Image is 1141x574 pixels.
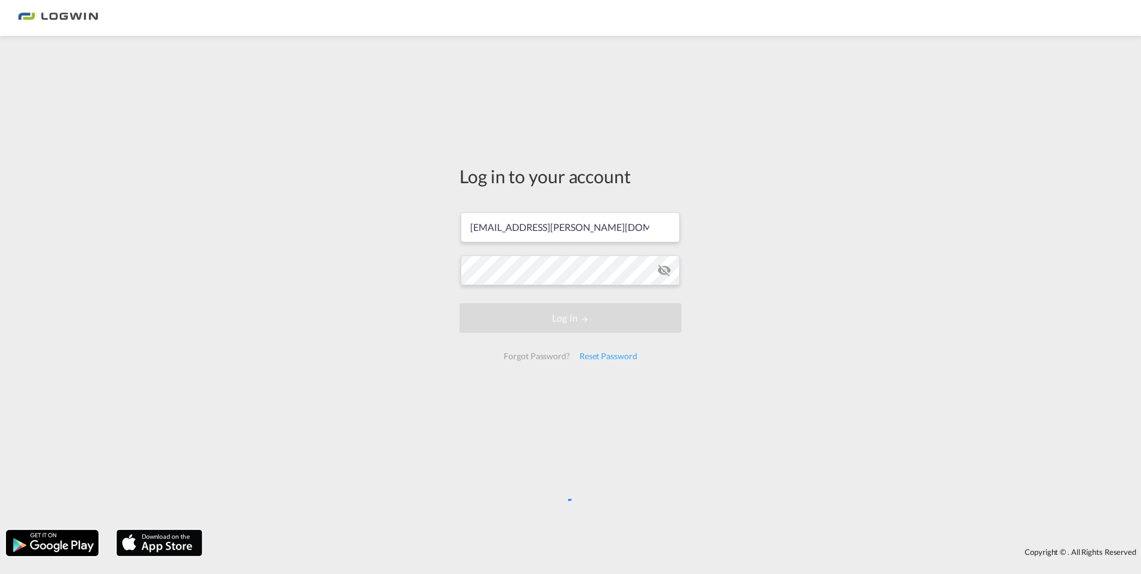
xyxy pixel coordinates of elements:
[18,5,98,32] img: bc73a0e0d8c111efacd525e4c8ad7d32.png
[461,212,680,242] input: Enter email/phone number
[499,345,574,367] div: Forgot Password?
[657,263,671,277] md-icon: icon-eye-off
[5,529,100,557] img: google.png
[115,529,203,557] img: apple.png
[575,345,642,367] div: Reset Password
[208,542,1141,562] div: Copyright © . All Rights Reserved
[460,303,681,333] button: LOGIN
[460,163,681,189] div: Log in to your account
